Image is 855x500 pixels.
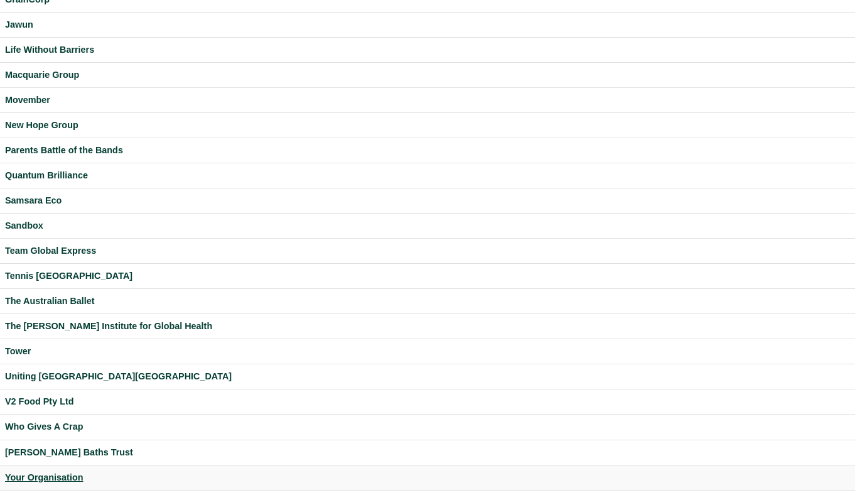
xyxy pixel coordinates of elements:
a: Life Without Barriers [5,43,850,57]
a: Parents Battle of the Bands [5,143,850,158]
a: Jawun [5,18,850,32]
a: The Australian Ballet [5,294,850,308]
a: Tower [5,344,850,359]
a: V2 Food Pty Ltd [5,394,850,409]
a: Who Gives A Crap [5,420,850,434]
a: Team Global Express [5,244,850,258]
a: New Hope Group [5,118,850,133]
a: Quantum Brilliance [5,168,850,183]
a: The [PERSON_NAME] Institute for Global Health [5,319,850,334]
a: Samsara Eco [5,193,850,208]
a: Movember [5,93,850,107]
a: Macquarie Group [5,68,850,82]
a: Sandbox [5,219,850,233]
a: Uniting [GEOGRAPHIC_DATA][GEOGRAPHIC_DATA] [5,369,850,384]
a: Tennis [GEOGRAPHIC_DATA] [5,269,850,283]
a: Your Organisation [5,470,850,485]
a: [PERSON_NAME] Baths Trust [5,445,850,460]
